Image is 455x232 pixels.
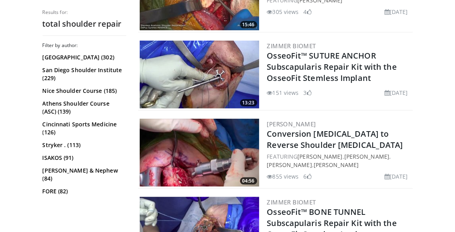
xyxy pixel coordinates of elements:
span: 15:46 [240,21,257,28]
a: OsseoFit™ SUTURE ANCHOR Subscapularis Repair Kit with the OsseoFit Stemless Implant [267,50,397,83]
p: Results for: [43,9,126,16]
a: [PERSON_NAME] [267,161,312,169]
a: [PERSON_NAME] [267,120,316,128]
li: 4 [304,8,312,16]
img: 40c8acad-cf15-4485-a741-123ec1ccb0c0.300x170_q85_crop-smart_upscale.jpg [140,41,259,108]
div: FEATURING , , , [267,152,411,169]
a: Nice Shoulder Course (185) [43,87,124,95]
li: [DATE] [385,172,408,181]
h2: total shoulder repair [43,19,126,29]
a: [PERSON_NAME] [297,153,342,160]
li: 3 [304,88,312,97]
li: 6 [304,172,312,181]
a: 04:56 [140,119,259,187]
a: Zimmer Biomet [267,198,316,206]
a: [PERSON_NAME] & Nephew (84) [43,167,124,183]
span: 04:56 [240,177,257,185]
a: San Diego Shoulder Institute (229) [43,66,124,82]
a: ISAKOS (91) [43,154,124,162]
a: [GEOGRAPHIC_DATA] (302) [43,53,124,61]
li: 855 views [267,172,299,181]
a: [PERSON_NAME] [344,153,389,160]
li: 305 views [267,8,299,16]
li: [DATE] [385,88,408,97]
a: FORE (82) [43,187,124,195]
li: [DATE] [385,8,408,16]
img: 9a80d8db-3505-4387-b959-56739587243e.300x170_q85_crop-smart_upscale.jpg [140,119,259,187]
a: Athens Shoulder Course (ASC) (139) [43,100,124,116]
a: Conversion [MEDICAL_DATA] to Reverse Shoulder [MEDICAL_DATA] [267,128,403,150]
a: [PERSON_NAME] [314,161,359,169]
li: 151 views [267,88,299,97]
a: 13:23 [140,41,259,108]
a: Stryker . (113) [43,141,124,149]
a: Zimmer Biomet [267,42,316,50]
h3: Filter by author: [43,42,126,49]
a: Cincinnati Sports Medicine (126) [43,120,124,136]
span: 13:23 [240,99,257,106]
